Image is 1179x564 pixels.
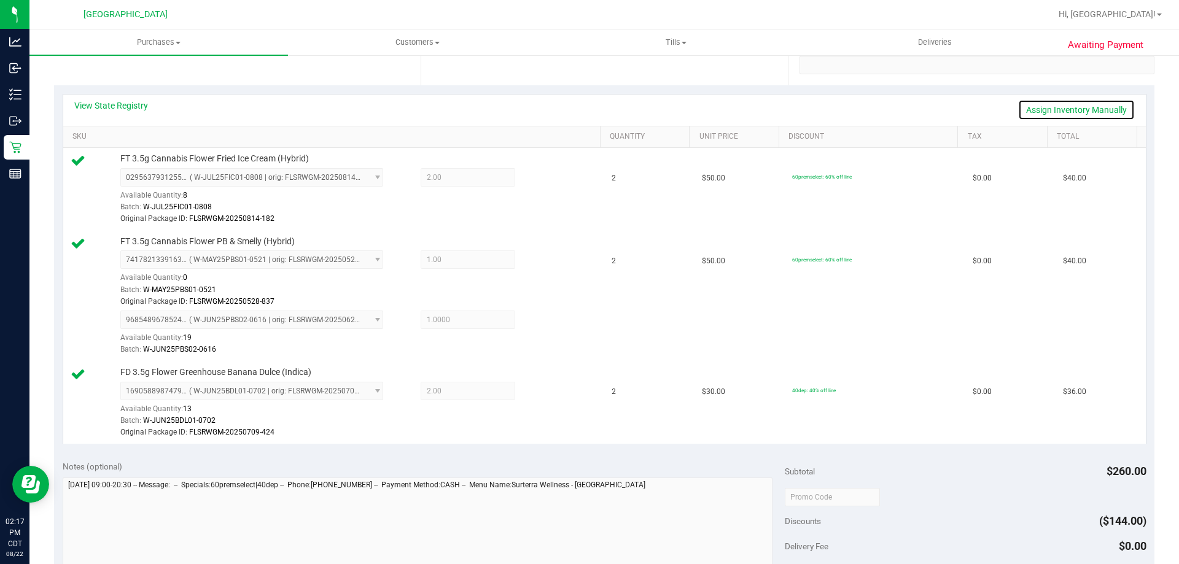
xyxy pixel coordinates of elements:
span: 40dep: 40% off line [792,387,836,393]
span: 13 [183,404,192,413]
span: Original Package ID: [120,428,187,436]
span: Original Package ID: [120,297,187,306]
input: Promo Code [785,488,880,506]
span: Batch: [120,203,141,211]
span: 19 [183,333,192,342]
span: $0.00 [973,255,992,267]
span: $50.00 [702,255,725,267]
div: Available Quantity: [120,400,397,424]
span: Customers [289,37,546,48]
span: $260.00 [1107,465,1146,477]
p: 02:17 PM CDT [6,516,24,549]
a: Tax [968,132,1043,142]
span: $40.00 [1063,255,1086,267]
a: Purchases [29,29,288,55]
a: Discount [788,132,953,142]
a: Customers [288,29,547,55]
a: SKU [72,132,595,142]
span: Original Package ID: [120,214,187,223]
span: $0.00 [973,172,992,184]
span: [GEOGRAPHIC_DATA] [84,9,168,20]
span: Discounts [785,510,821,532]
span: Notes (optional) [63,462,122,471]
span: $0.00 [1119,539,1146,552]
inline-svg: Inventory [9,88,21,101]
span: Deliveries [901,37,968,48]
span: FT 3.5g Cannabis Flower Fried Ice Cream (Hybrid) [120,153,309,164]
span: Subtotal [785,466,815,476]
span: 60premselect: 60% off line [792,174,852,180]
span: $36.00 [1063,386,1086,398]
span: Delivery Fee [785,541,828,551]
span: W-JUN25PBS02-0616 [143,345,216,353]
span: FLSRWGM-20250814-182 [189,214,274,223]
a: Tills [547,29,805,55]
div: Available Quantity: [120,269,397,293]
span: Awaiting Payment [1068,38,1143,52]
span: $50.00 [702,172,725,184]
inline-svg: Inbound [9,62,21,74]
a: Assign Inventory Manually [1018,99,1135,120]
span: 0 [183,273,187,282]
span: Purchases [29,37,288,48]
a: Total [1057,132,1132,142]
span: 8 [183,191,187,199]
a: Deliveries [806,29,1064,55]
inline-svg: Reports [9,168,21,180]
span: 2 [612,386,616,398]
span: FT 3.5g Cannabis Flower PB & Smelly (Hybrid) [120,236,295,247]
span: FLSRWGM-20250709-424 [189,428,274,436]
span: Batch: [120,416,141,425]
span: $40.00 [1063,172,1086,184]
span: ($144.00) [1099,514,1146,527]
a: Quantity [610,132,685,142]
a: View State Registry [74,99,148,112]
span: 60premselect: 60% off line [792,257,852,263]
inline-svg: Retail [9,141,21,153]
span: W-JUN25BDL01-0702 [143,416,216,425]
span: 2 [612,172,616,184]
span: W-MAY25PBS01-0521 [143,285,216,294]
a: Unit Price [699,132,774,142]
div: Available Quantity: [120,329,397,353]
span: Hi, [GEOGRAPHIC_DATA]! [1059,9,1156,19]
inline-svg: Outbound [9,115,21,127]
span: Batch: [120,345,141,353]
span: $0.00 [973,386,992,398]
span: Tills [547,37,804,48]
div: Available Quantity: [120,187,397,211]
p: 08/22 [6,549,24,558]
iframe: Resource center [12,466,49,503]
inline-svg: Analytics [9,36,21,48]
span: $30.00 [702,386,725,398]
span: Batch: [120,285,141,294]
span: FD 3.5g Flower Greenhouse Banana Dulce (Indica) [120,366,311,378]
span: W-JUL25FIC01-0808 [143,203,212,211]
span: FLSRWGM-20250528-837 [189,297,274,306]
span: 2 [612,255,616,267]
